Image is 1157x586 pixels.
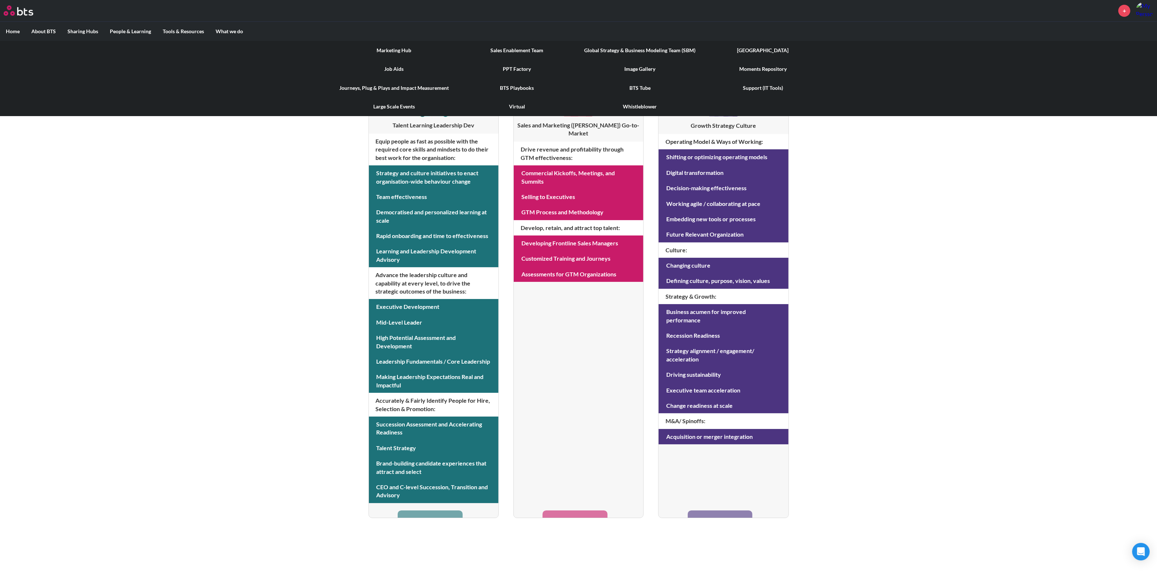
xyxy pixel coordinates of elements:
[62,22,104,41] label: Sharing Hubs
[659,242,788,258] h4: Culture :
[1136,2,1153,19] a: Profile
[26,22,62,41] label: About BTS
[369,121,498,129] h3: Talent Learning Leadership Dev
[4,5,33,16] img: BTS Logo
[369,393,498,417] h4: Accurately & Fairly Identify People for Hire, Selection & Promotion :
[210,22,249,41] label: What we do
[369,134,498,165] h4: Equip people as fast as possible with the required core skills and mindsets to do their best work...
[4,5,47,16] a: Go home
[514,142,643,165] h4: Drive revenue and profitability through GTM effectiveness :
[659,289,788,304] h4: Strategy & Growth :
[659,413,788,429] h4: M&A/ Spinoffs :
[104,22,157,41] label: People & Learning
[514,220,643,235] h4: Develop, retain, and attract top talent :
[659,122,788,130] h3: Growth Strategy Culture
[659,134,788,149] h4: Operating Model & Ways of Working :
[514,121,643,138] h3: Sales and Marketing ([PERSON_NAME]) Go-to-Market
[1136,2,1153,19] img: My Persson
[369,267,498,299] h4: Advance the leadership culture and capability at every level, to drive the strategic outcomes of ...
[1132,543,1150,560] div: Open Intercom Messenger
[1118,5,1130,17] a: +
[157,22,210,41] label: Tools & Resources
